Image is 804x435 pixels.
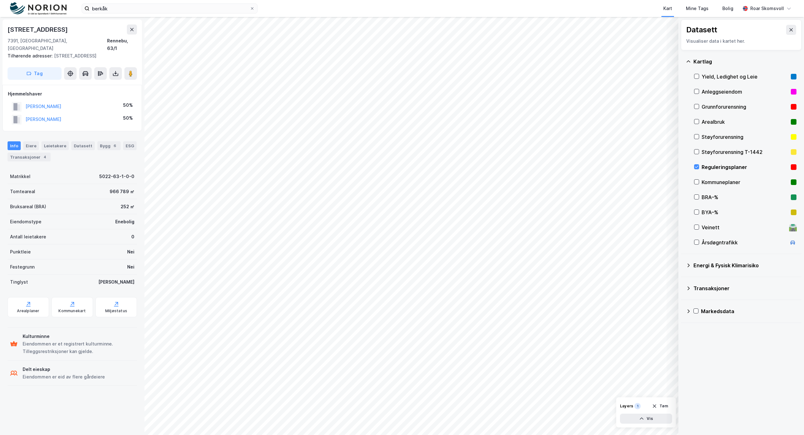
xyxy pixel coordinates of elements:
[693,285,796,292] div: Transaksjoner
[17,308,39,313] div: Arealplaner
[8,141,21,150] div: Info
[702,224,786,231] div: Veinett
[702,193,788,201] div: BRA–%
[123,101,133,109] div: 50%
[105,308,127,313] div: Miljøstatus
[686,37,796,45] div: Visualiser data i kartet her.
[8,90,137,98] div: Hjemmelshaver
[10,218,41,226] div: Eiendomstype
[686,25,717,35] div: Datasett
[23,333,134,340] div: Kulturminne
[127,248,134,256] div: Nei
[107,37,137,52] div: Rennebu, 63/1
[23,340,134,355] div: Eiendommen er et registrert kulturminne. Tilleggsrestriksjoner kan gjelde.
[8,153,51,161] div: Transaksjoner
[127,263,134,271] div: Nei
[42,154,48,160] div: 4
[112,143,118,149] div: 6
[702,209,788,216] div: BYA–%
[10,233,46,241] div: Antall leietakere
[702,88,788,95] div: Anleggseiendom
[97,141,121,150] div: Bygg
[8,24,69,35] div: [STREET_ADDRESS]
[702,133,788,141] div: Støyforurensning
[71,141,95,150] div: Datasett
[23,141,39,150] div: Eiere
[693,58,796,65] div: Kartlag
[663,5,672,12] div: Kart
[8,53,54,58] span: Tilhørende adresser:
[131,233,134,241] div: 0
[90,4,250,13] input: Søk på adresse, matrikkel, gårdeiere, leietakere eller personer
[648,401,672,411] button: Tøm
[123,114,133,122] div: 50%
[789,223,797,231] div: 🛣️
[702,103,788,111] div: Grunnforurensning
[10,173,30,180] div: Matrikkel
[702,178,788,186] div: Kommuneplaner
[8,52,132,60] div: [STREET_ADDRESS]
[99,173,134,180] div: 5022-63-1-0-0
[121,203,134,210] div: 252 ㎡
[10,2,67,15] img: norion-logo.80e7a08dc31c2e691866.png
[620,414,672,424] button: Vis
[23,366,105,373] div: Delt eieskap
[701,307,796,315] div: Markedsdata
[722,5,733,12] div: Bolig
[110,188,134,195] div: 966 789 ㎡
[98,278,134,286] div: [PERSON_NAME]
[58,308,86,313] div: Kommunekart
[702,73,788,80] div: Yield, Ledighet og Leie
[702,118,788,126] div: Arealbruk
[702,239,786,246] div: Årsdøgntrafikk
[702,163,788,171] div: Reguleringsplaner
[634,403,641,409] div: 1
[10,188,35,195] div: Tomteareal
[115,218,134,226] div: Enebolig
[10,203,46,210] div: Bruksareal (BRA)
[10,278,28,286] div: Tinglyst
[693,262,796,269] div: Energi & Fysisk Klimarisiko
[8,67,62,80] button: Tag
[773,405,804,435] iframe: Chat Widget
[23,373,105,381] div: Eiendommen er eid av flere gårdeiere
[123,141,137,150] div: ESG
[620,404,633,409] div: Layers
[686,5,709,12] div: Mine Tags
[8,37,107,52] div: 7391, [GEOGRAPHIC_DATA], [GEOGRAPHIC_DATA]
[41,141,69,150] div: Leietakere
[10,248,31,256] div: Punktleie
[10,263,35,271] div: Festegrunn
[702,148,788,156] div: Støyforurensning T-1442
[750,5,784,12] div: Roar Skomsvoll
